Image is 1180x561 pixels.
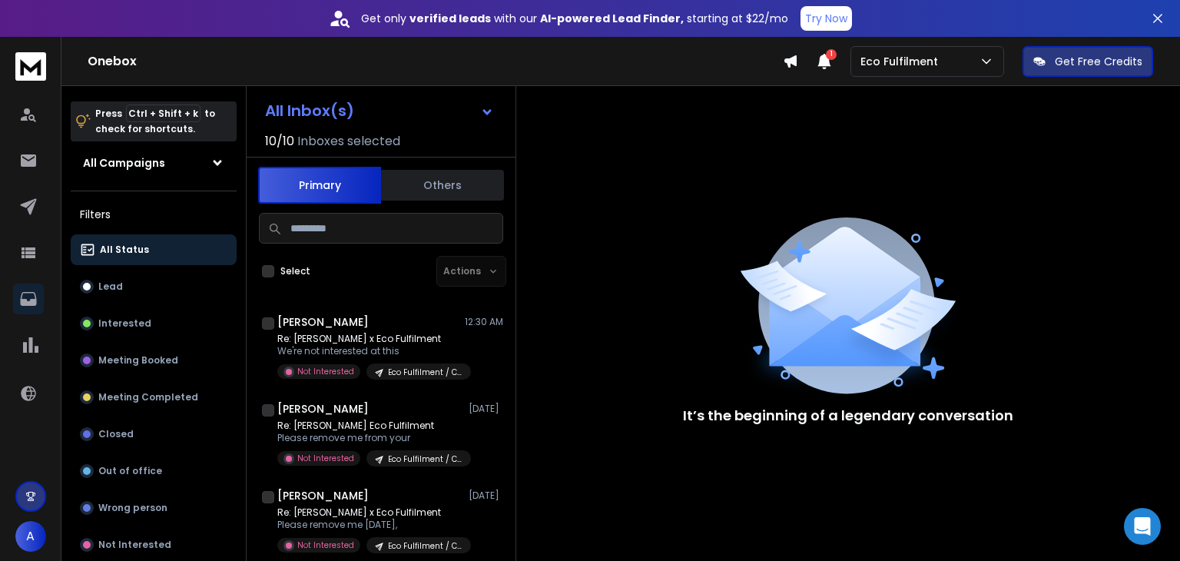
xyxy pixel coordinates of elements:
p: Not Interested [98,539,171,551]
h1: All Inbox(s) [265,103,354,118]
label: Select [280,265,310,277]
p: Re: [PERSON_NAME] Eco Fulfilment [277,420,462,432]
p: Press to check for shortcuts. [95,106,215,137]
h3: Filters [71,204,237,225]
button: Others [381,168,504,202]
h1: [PERSON_NAME] [277,401,369,417]
button: Try Now [800,6,852,31]
p: Closed [98,428,134,440]
p: 12:30 AM [465,316,503,328]
p: Eco Fulfilment / Case Study / 11-50 [388,540,462,552]
p: Please remove me [DATE], [277,519,462,531]
p: All Status [100,244,149,256]
p: Lead [98,280,123,293]
button: Get Free Credits [1023,46,1153,77]
button: A [15,521,46,552]
button: All Inbox(s) [253,95,506,126]
span: 10 / 10 [265,132,294,151]
button: Closed [71,419,237,450]
h1: Onebox [88,52,783,71]
img: logo [15,52,46,81]
p: Re: [PERSON_NAME] x Eco Fulfilment [277,506,462,519]
button: Wrong person [71,493,237,523]
p: Try Now [805,11,847,26]
p: Interested [98,317,151,330]
button: Primary [258,167,381,204]
button: All Status [71,234,237,265]
p: Meeting Booked [98,354,178,367]
p: Wrong person [98,502,167,514]
button: Out of office [71,456,237,486]
strong: verified leads [409,11,491,26]
h1: [PERSON_NAME] [277,488,369,503]
p: Not Interested [297,539,354,551]
p: Eco Fulfilment [860,54,944,69]
p: Re: [PERSON_NAME] x Eco Fulfilment [277,333,462,345]
p: Out of office [98,465,162,477]
strong: AI-powered Lead Finder, [540,11,684,26]
p: Get only with our starting at $22/mo [361,11,788,26]
p: [DATE] [469,403,503,415]
p: Meeting Completed [98,391,198,403]
span: 1 [826,49,837,60]
button: Interested [71,308,237,339]
button: Not Interested [71,529,237,560]
p: Eco Fulfilment / Case Study / 11-50 [388,453,462,465]
span: Ctrl + Shift + k [126,105,201,122]
button: Meeting Booked [71,345,237,376]
button: All Campaigns [71,148,237,178]
h1: All Campaigns [83,155,165,171]
button: Meeting Completed [71,382,237,413]
h3: Inboxes selected [297,132,400,151]
p: Eco Fulfilment / Case Study / 11-50 [388,367,462,378]
p: Not Interested [297,366,354,377]
p: Please remove me from your [277,432,462,444]
p: Not Interested [297,453,354,464]
p: Get Free Credits [1055,54,1142,69]
p: It’s the beginning of a legendary conversation [683,405,1013,427]
p: [DATE] [469,490,503,502]
div: Open Intercom Messenger [1124,508,1161,545]
h1: [PERSON_NAME] [277,314,369,330]
button: Lead [71,271,237,302]
p: We're not interested at this [277,345,462,357]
